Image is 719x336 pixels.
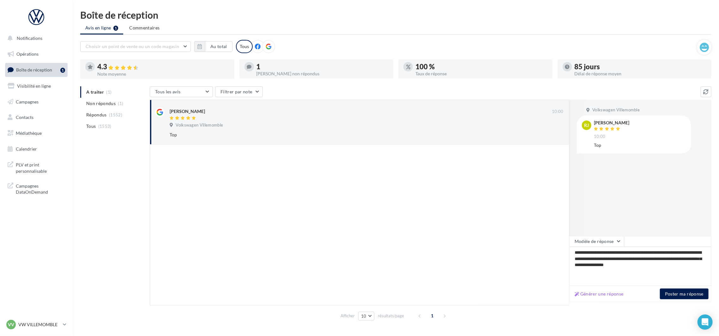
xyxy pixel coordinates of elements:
div: 85 jours [575,63,707,70]
a: Médiathèque [4,127,69,140]
a: PLV et print personnalisable [4,158,69,177]
p: VW VILLEMOMBLE [18,321,60,328]
span: Tous les avis [155,89,181,94]
a: Campagnes DataOnDemand [4,179,69,198]
span: Campagnes DataOnDemand [16,182,65,195]
button: Filtrer par note [215,86,263,97]
span: 10:00 [594,134,606,140]
span: Volkswagen Villemomble [592,107,640,113]
a: Boîte de réception1 [4,63,69,77]
a: Campagnes [4,95,69,109]
span: Afficher [341,313,355,319]
div: [PERSON_NAME] [170,108,205,115]
a: Visibilité en ligne [4,79,69,93]
div: 100 % [415,63,547,70]
div: Open Intercom Messenger [698,314,713,330]
button: Notifications [4,32,66,45]
span: Boîte de réception [16,67,52,72]
span: Campagnes [16,99,39,104]
div: [PERSON_NAME] non répondus [257,72,389,76]
span: Contacts [16,115,33,120]
button: Au total [194,41,233,52]
span: (1552) [109,112,122,117]
button: 10 [358,312,374,320]
div: Taux de réponse [415,72,547,76]
button: Au total [205,41,233,52]
div: Boîte de réception [80,10,711,20]
a: Calendrier [4,142,69,156]
div: Délai de réponse moyen [575,72,707,76]
span: Volkswagen Villemomble [176,122,223,128]
span: 10:00 [552,109,564,115]
a: Contacts [4,111,69,124]
span: Commentaires [129,25,160,31]
div: [PERSON_NAME] [594,121,629,125]
button: Poster ma réponse [660,289,709,299]
span: (1553) [98,124,112,129]
span: Choisir un point de vente ou un code magasin [86,44,179,49]
div: 1 [257,63,389,70]
span: Calendrier [16,146,37,152]
div: Top [170,132,523,138]
button: Modèle de réponse [569,236,624,247]
div: 1 [60,68,65,73]
span: Visibilité en ligne [17,83,51,89]
button: Tous les avis [150,86,213,97]
a: Opérations [4,47,69,61]
span: Tous [86,123,96,129]
span: Répondus [86,112,107,118]
a: VV VW VILLEMOMBLE [5,319,68,331]
div: Tous [236,40,253,53]
span: 10 [361,314,366,319]
div: Note moyenne [97,72,229,76]
div: 4.3 [97,63,229,71]
span: 1 [427,311,438,321]
span: PLV et print personnalisable [16,160,65,174]
button: Choisir un point de vente ou un code magasin [80,41,191,52]
button: Générer une réponse [572,290,626,298]
span: RJ [584,122,589,128]
span: Non répondus [86,100,116,107]
span: Médiathèque [16,130,42,136]
span: (1) [118,101,124,106]
span: résultats/page [378,313,404,319]
span: VV [8,321,14,328]
div: Top [594,142,686,148]
span: Opérations [16,51,39,57]
span: Notifications [17,35,42,41]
